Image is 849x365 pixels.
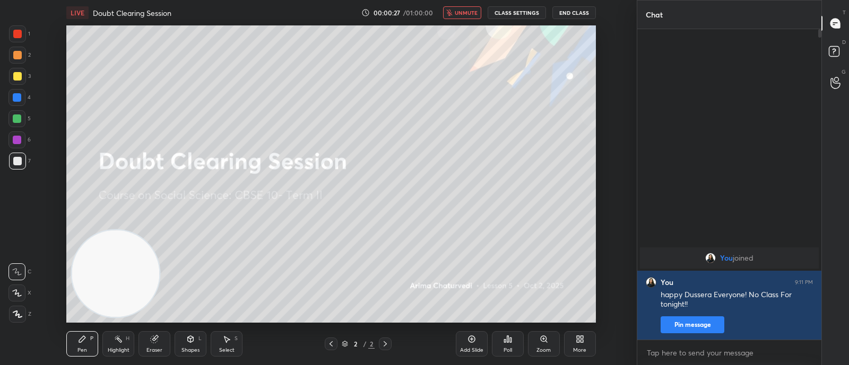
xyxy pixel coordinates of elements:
[9,25,30,42] div: 1
[108,348,129,353] div: Highlight
[8,131,31,148] div: 6
[77,348,87,353] div: Pen
[842,38,846,46] p: D
[842,68,846,76] p: G
[488,6,546,19] button: CLASS SETTINGS
[8,263,31,280] div: C
[661,316,724,333] button: Pin message
[8,284,31,301] div: X
[733,254,753,262] span: joined
[536,348,551,353] div: Zoom
[8,89,31,106] div: 4
[637,245,821,340] div: grid
[504,348,512,353] div: Poll
[637,1,671,29] p: Chat
[573,348,586,353] div: More
[455,9,478,16] span: unmute
[9,68,31,85] div: 3
[146,348,162,353] div: Eraser
[363,341,366,347] div: /
[350,341,361,347] div: 2
[198,336,202,341] div: L
[705,253,716,263] img: ac645958af6d470e9914617ce266d6ae.jpg
[9,306,31,323] div: Z
[126,336,129,341] div: H
[646,277,656,288] img: ac645958af6d470e9914617ce266d6ae.jpg
[460,348,483,353] div: Add Slide
[235,336,238,341] div: S
[720,254,733,262] span: You
[843,8,846,16] p: T
[661,290,813,310] div: happy Dussera Everyone! No Class For tonight!!
[9,153,31,170] div: 7
[661,278,673,287] h6: You
[219,348,235,353] div: Select
[443,6,481,19] button: unmute
[552,6,596,19] button: End Class
[93,8,171,18] h4: Doubt Clearing Session
[8,110,31,127] div: 5
[90,336,93,341] div: P
[9,47,31,64] div: 2
[181,348,200,353] div: Shapes
[795,279,813,286] div: 9:11 PM
[66,6,89,19] div: LIVE
[368,339,375,349] div: 2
